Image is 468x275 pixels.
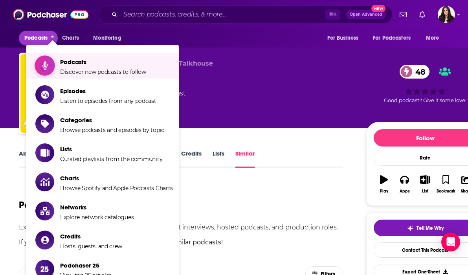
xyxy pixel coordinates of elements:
[384,97,466,103] span: Good podcast? Give it some love!
[368,31,422,46] button: open menu
[60,262,112,269] span: Podchaser 25
[417,225,444,231] span: Tell Me Why
[60,58,146,66] span: Podcasts
[60,87,156,95] span: Episodes
[60,68,146,75] span: Discover new podcasts to follow
[438,6,455,23] img: User Profile
[415,170,435,198] button: List
[99,5,393,24] div: Search podcasts, credits, & more...
[438,6,455,23] span: Logged in as RebeccaShapiro
[400,189,410,194] div: Apps
[426,33,439,44] span: More
[213,150,224,168] a: Lists
[60,126,164,134] span: Browse podcasts and episodes by topic
[346,10,386,19] button: Open AdvancedNew
[60,203,134,211] span: Networks
[19,150,37,168] a: About
[438,6,455,23] button: Show profile menu
[396,8,410,21] a: Show notifications dropdown
[60,156,162,163] span: Curated playlists from the community
[19,224,343,231] p: Explore similar podcast featuring your favorite guest interviews, hosted podcasts, and production...
[437,189,455,194] div: Bookmark
[57,31,84,46] a: Charts
[441,233,460,251] div: Open Intercom Messenger
[19,237,343,247] p: If you like then you might like these 16 similar podcasts !
[350,13,382,16] span: Open Advanced
[19,31,58,46] button: close menu
[60,145,162,153] span: Lists
[88,31,131,46] button: open menu
[60,243,122,250] span: Hosts, guests, and crew
[120,8,325,21] input: Search podcasts, credits, & more...
[407,225,413,231] img: tell me why sparkle
[407,65,429,79] span: 48
[416,8,428,21] a: Show notifications dropdown
[60,214,134,221] span: Explore network catalogues
[62,33,79,44] span: Charts
[60,185,173,192] span: Browse Spotify and Apple Podcasts Charts
[327,33,358,44] span: For Business
[400,65,429,79] a: 48
[60,97,156,104] span: Listen to episodes from any podcast
[373,33,411,44] span: For Podcasters
[20,54,99,133] img: SHEROES
[371,5,385,12] span: New
[24,33,48,44] span: Podcasts
[235,150,255,168] a: Similar
[93,33,121,44] span: Monitoring
[325,9,340,20] span: ⌘ K
[60,174,173,182] span: Charts
[374,170,394,198] button: Play
[435,170,456,198] button: Bookmark
[380,189,388,194] div: Play
[322,31,368,46] button: open menu
[13,7,88,22] img: Podchaser - Follow, Share and Rate Podcasts
[420,31,449,46] button: open menu
[60,116,164,124] span: Categories
[19,199,113,211] h1: Podcasts like SHEROES
[60,233,122,240] span: Credits
[422,189,428,194] div: List
[394,170,415,198] button: Apps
